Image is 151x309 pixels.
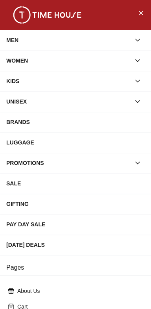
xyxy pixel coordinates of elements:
[6,135,145,150] div: LUGGAGE
[6,217,145,231] div: PAY DAY SALE
[6,176,145,191] div: SALE
[6,54,131,68] div: WOMEN
[134,6,147,19] button: Close Menu
[8,6,87,24] img: ...
[6,197,145,211] div: GIFTING
[6,156,131,170] div: PROMOTIONS
[17,287,140,295] p: About Us
[6,115,145,129] div: BRANDS
[6,74,131,88] div: KIDS
[6,238,145,252] div: [DATE] DEALS
[6,33,131,47] div: MEN
[6,94,131,109] div: UNISEX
